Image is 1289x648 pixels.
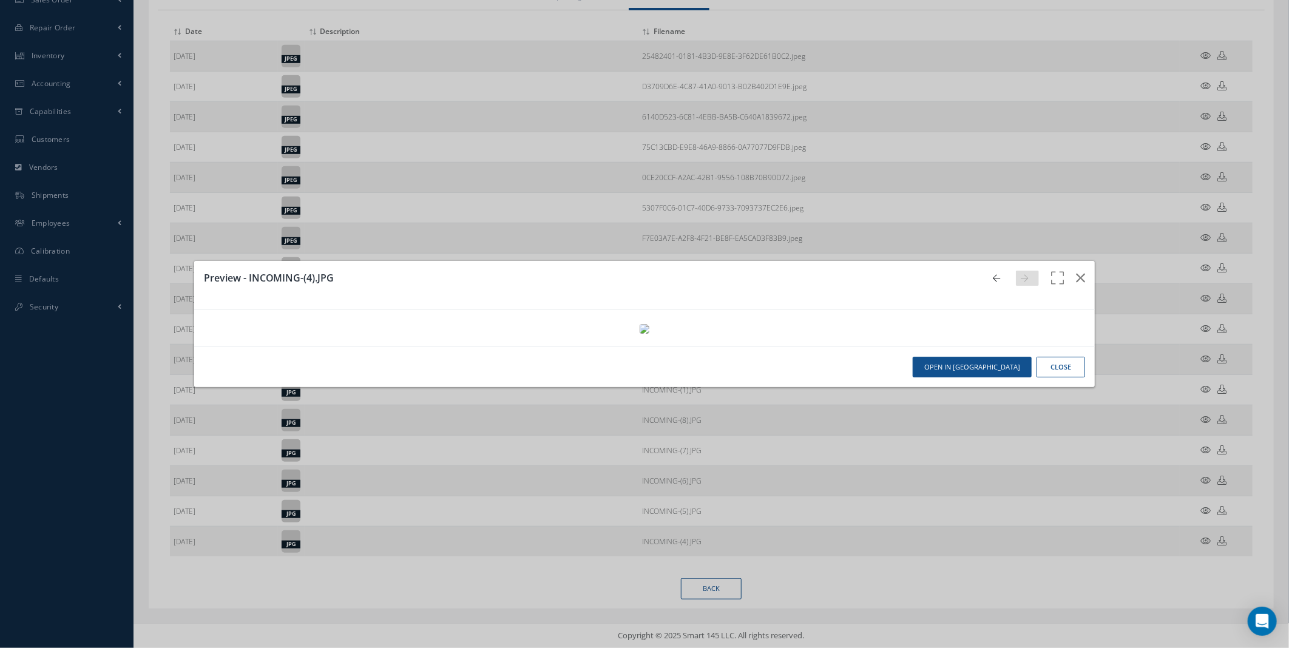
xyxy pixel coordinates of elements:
div: Open Intercom Messenger [1248,607,1277,636]
button: Open in [GEOGRAPHIC_DATA] [913,357,1032,378]
a: Go Previous [988,271,1011,286]
button: Close [1037,357,1085,378]
h3: Preview - INCOMING-(4).JPG [204,271,979,285]
img: asset [640,324,649,334]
